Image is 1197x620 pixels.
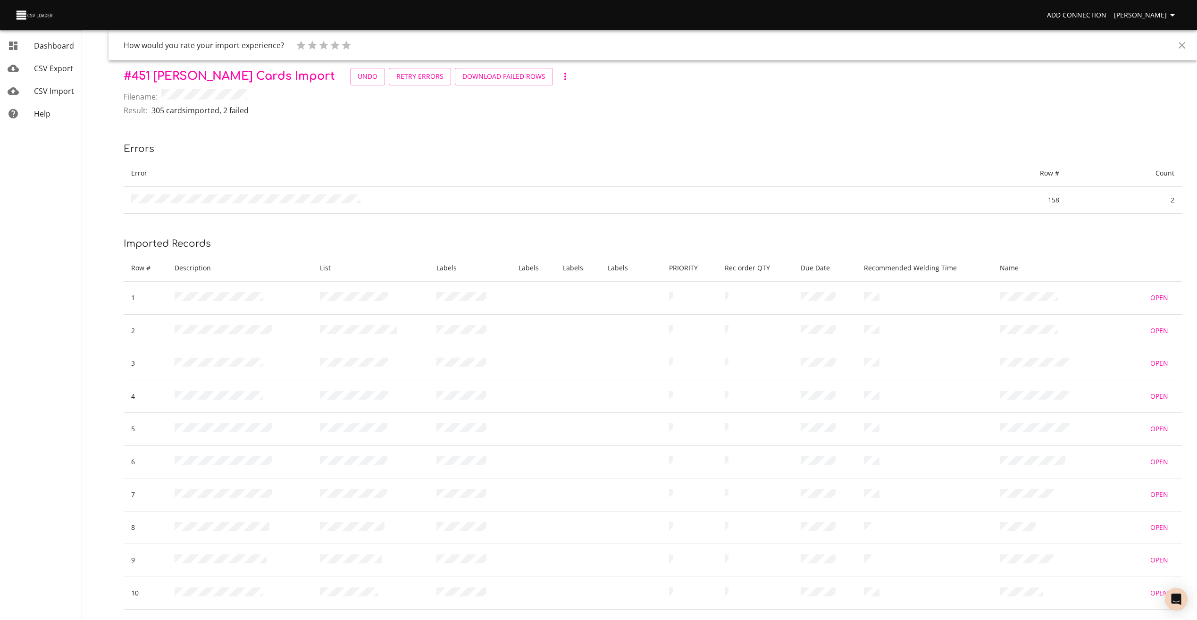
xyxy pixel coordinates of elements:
[1144,289,1174,307] a: Open
[124,282,167,315] td: 1
[1148,423,1171,435] span: Open
[124,445,167,478] td: 6
[1047,9,1106,21] span: Add Connection
[429,255,511,282] th: Labels
[1148,522,1171,534] span: Open
[511,255,555,282] th: Labels
[34,86,74,96] span: CSV Import
[124,511,167,544] td: 8
[1144,420,1174,438] a: Open
[1148,358,1171,369] span: Open
[1148,554,1171,566] span: Open
[1171,34,1193,57] button: Close
[124,577,167,610] td: 10
[1043,7,1110,24] a: Add Connection
[124,314,167,347] td: 2
[1067,187,1182,214] td: 2
[600,255,662,282] th: Labels
[555,255,600,282] th: Labels
[350,68,385,85] button: Undo
[856,255,993,282] th: Recommended Welding Time
[396,71,444,83] span: Retry Errors
[124,70,335,83] span: # 451 [PERSON_NAME] Cards Import
[124,143,154,154] span: Errors
[1144,519,1174,536] a: Open
[1148,489,1171,501] span: Open
[1110,7,1182,24] button: [PERSON_NAME]
[1144,486,1174,503] a: Open
[167,255,312,282] th: Description
[1144,453,1174,471] a: Open
[124,347,167,380] td: 3
[950,187,1067,214] td: 158
[124,255,167,282] th: Row #
[1148,292,1171,304] span: Open
[34,41,74,51] span: Dashboard
[1148,587,1171,599] span: Open
[389,68,451,85] a: Retry Errors
[1148,391,1171,402] span: Open
[455,68,553,85] button: Download Failed Rows
[1144,388,1174,405] a: Open
[1114,9,1178,21] span: [PERSON_NAME]
[661,255,717,282] th: PRIORITY
[1165,588,1188,611] div: Open Intercom Messenger
[1148,325,1171,337] span: Open
[124,238,211,249] span: Imported records
[312,255,429,282] th: List
[34,63,73,74] span: CSV Export
[124,544,167,577] td: 9
[124,91,158,102] span: Filename:
[793,255,856,282] th: Due Date
[124,39,284,52] h6: How would you rate your import experience?
[950,160,1067,187] th: Row #
[1144,552,1174,569] a: Open
[1144,322,1174,340] a: Open
[124,105,148,116] span: Result:
[1144,355,1174,372] a: Open
[151,105,249,116] p: 305 cards imported , 2 failed
[124,413,167,446] td: 5
[1148,456,1171,468] span: Open
[462,71,545,83] span: Download Failed Rows
[124,478,167,511] td: 7
[124,380,167,413] td: 4
[358,71,377,83] span: Undo
[992,255,1125,282] th: Name
[34,109,50,119] span: Help
[717,255,793,282] th: Rec order QTY
[15,8,55,22] img: CSV Loader
[124,160,950,187] th: Error
[1144,585,1174,602] a: Open
[1067,160,1182,187] th: Count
